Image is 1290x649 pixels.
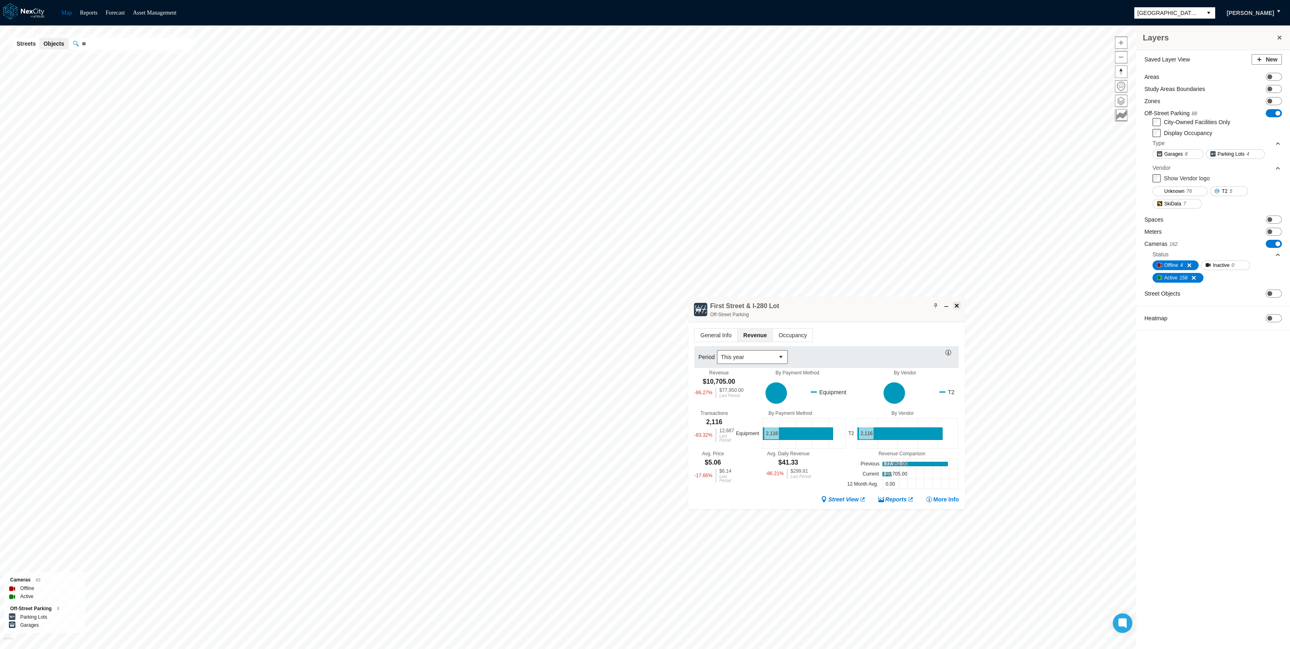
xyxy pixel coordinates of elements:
a: Reports [80,10,98,16]
div: $5.06 [705,458,721,467]
span: This year [721,353,772,361]
button: Zoom in [1115,36,1127,49]
span: 63 [36,578,40,582]
span: Zoom in [1115,37,1127,49]
div: $77,950.00 [719,388,744,393]
span: New [1266,55,1277,63]
span: General Info [695,329,737,342]
label: Meters [1144,228,1162,236]
button: Inactive0 [1201,260,1250,270]
div: Avg. Daily Revenue [767,451,810,457]
label: Parking Lots [20,613,47,621]
span: 5 [1229,187,1232,195]
span: [PERSON_NAME] [1227,9,1274,17]
a: Mapbox homepage [4,637,13,647]
text: Equipment [736,431,760,436]
div: $299.81 [791,469,811,474]
div: Status [1153,248,1281,260]
div: Off-Street Parking [10,605,79,613]
button: Reset bearing to north [1115,66,1127,78]
div: -83.32 % [694,428,713,442]
button: New [1252,54,1282,65]
div: Last Period [719,475,732,483]
button: select [775,351,788,364]
div: Last Period [791,475,811,479]
text: Current [863,471,879,477]
text: 0.00 [886,481,895,487]
label: Offline [20,584,34,592]
div: Type [1153,137,1281,149]
div: -86.21 % [766,469,784,479]
a: Reports [878,495,914,503]
div: By Vendor [851,370,959,376]
text: 10,705.00 [886,471,907,477]
text: 12 Month Avg. [847,481,878,487]
span: Zoom out [1115,51,1127,63]
span: 88 [1192,111,1197,116]
label: Saved Layer View [1144,55,1190,63]
button: Layers management [1115,95,1127,107]
label: Heatmap [1144,314,1167,322]
button: Objects [39,38,68,49]
div: $41.33 [778,458,798,467]
span: Active [1164,274,1178,282]
button: Unknown76 [1153,186,1208,196]
div: Double-click to make header text selectable [710,302,779,319]
span: 7 [1183,200,1186,208]
a: Forecast [106,10,125,16]
label: Street Objects [1144,290,1180,298]
div: -86.27 % [694,388,713,398]
div: $6.14 [719,469,732,474]
span: 76 [1186,187,1192,195]
div: By Payment Method [744,370,851,376]
label: Cameras [1144,240,1178,248]
div: Last Period [719,394,744,398]
span: Unknown [1164,187,1184,195]
span: Reset bearing to north [1115,66,1127,78]
label: Spaces [1144,216,1163,224]
span: 158 [1180,274,1188,282]
a: Asset Management [133,10,177,16]
label: Display Occupancy [1164,130,1212,136]
div: Status [1153,250,1169,258]
div: Transactions [700,410,728,416]
div: Cameras [10,576,79,584]
button: [PERSON_NAME] [1218,6,1283,20]
button: Active158 [1153,273,1203,283]
label: Show Vendor logo [1164,175,1210,182]
button: Key metrics [1115,109,1127,122]
span: Street View [828,495,859,503]
span: More Info [933,495,959,503]
span: 5 [57,607,59,611]
span: Inactive [1213,261,1229,269]
div: Off-Street Parking [710,311,779,319]
div: Revenue Comparison [845,451,959,457]
text: 2,116 [766,431,778,436]
label: Period [698,353,717,361]
div: 2,116 [706,418,722,427]
a: Map [61,10,72,16]
text: 77,950.00 [886,461,907,467]
button: Garages8 [1153,149,1203,159]
label: Areas [1144,73,1159,81]
span: 4 [1246,150,1249,158]
label: Garages [20,621,39,629]
span: 4 [1180,261,1183,269]
text: Previous [861,461,880,467]
button: Parking Lots4 [1206,149,1265,159]
span: Reports [885,495,907,503]
button: Offline4 [1153,260,1199,270]
button: Home [1115,80,1127,93]
button: select [1202,7,1215,19]
text: 2,116 [861,431,873,436]
label: Zones [1144,97,1160,105]
span: 162 [1169,241,1178,247]
span: Occupancy [773,329,813,342]
div: Last Period [719,434,734,442]
span: Offline [1164,261,1178,269]
div: 12,687 [719,428,734,433]
span: Parking Lots [1218,150,1245,158]
div: Avg. Price [702,451,724,457]
span: 0 [1232,261,1235,269]
span: Objects [43,40,64,48]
